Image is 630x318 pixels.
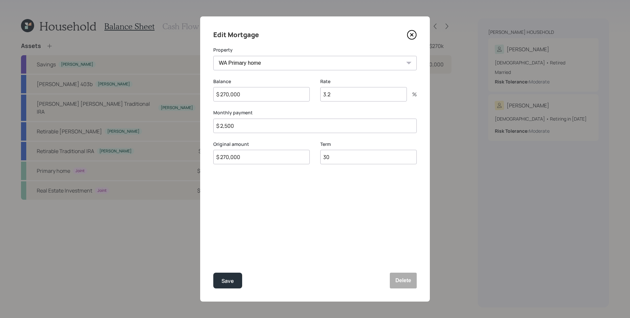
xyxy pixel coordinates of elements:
[213,109,417,116] label: Monthly payment
[320,141,417,148] label: Term
[221,277,234,285] div: Save
[407,92,417,97] div: %
[213,273,242,288] button: Save
[213,47,417,53] label: Property
[320,78,417,85] label: Rate
[390,273,417,288] button: Delete
[213,141,310,148] label: Original amount
[213,78,310,85] label: Balance
[213,30,259,40] h4: Edit Mortgage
